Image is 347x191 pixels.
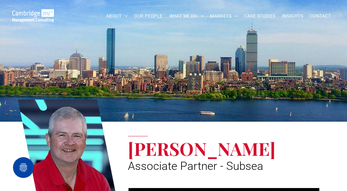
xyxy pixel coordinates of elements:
img: Go to Homepage [12,9,54,22]
a: MARKETS [207,11,241,21]
a: INSIGHTS [279,11,306,21]
span: Associate Partner - Subsea [128,159,263,173]
a: CASE STUDIES [241,11,279,21]
a: CONTACT [306,11,334,21]
a: OUR PEOPLE [131,11,166,21]
a: WHAT WE DO [166,11,207,21]
a: Your Business Transformed | Cambridge Management Consulting [12,10,54,17]
a: ABOUT [103,11,131,21]
span: [PERSON_NAME] [128,136,276,160]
